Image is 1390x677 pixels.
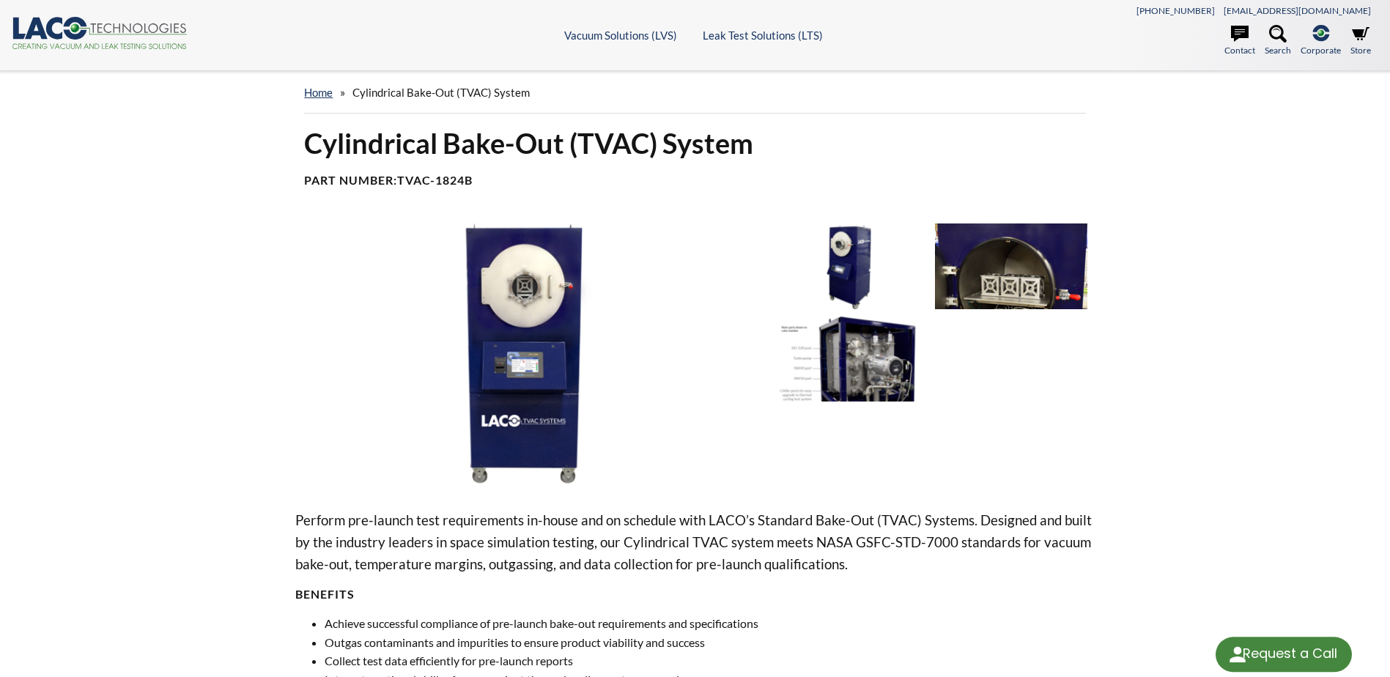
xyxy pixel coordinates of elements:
[325,651,1094,670] li: Collect test data efficiently for pre-launch reports
[325,633,1094,652] li: Outgas contaminants and impurities to ensure product viability and success
[352,86,530,99] span: Cylindrical Bake-Out (TVAC) System
[304,125,1085,161] h1: Cylindrical Bake-Out (TVAC) System
[295,587,1094,602] h4: Benefits
[295,223,763,486] img: 6U TVAC Chamber Capacity, front view
[1350,25,1371,57] a: Store
[1265,25,1291,57] a: Search
[397,173,473,187] b: TVAC-1824B
[1243,637,1337,670] div: Request a Call
[304,86,333,99] a: home
[325,614,1094,633] li: Achieve successful compliance of pre-launch bake-out requirements and specifications
[1224,5,1371,16] a: [EMAIL_ADDRESS][DOMAIN_NAME]
[935,223,1087,309] img: 6U TVAC Chamber Capacity Product In Chamber image
[703,29,823,42] a: Leak Test Solutions (LTS)
[775,317,928,402] img: 6U TVAC Chamber Capacity Ports And Pump image
[1301,43,1341,57] span: Corporate
[1216,637,1352,672] div: Request a Call
[304,72,1085,114] div: »
[564,29,677,42] a: Vacuum Solutions (LVS)
[1136,5,1215,16] a: [PHONE_NUMBER]
[1224,25,1255,57] a: Contact
[304,173,1085,188] h4: Part Number:
[775,223,928,309] img: 6U TVAC Chamber Capacity, angled view
[295,509,1094,575] p: Perform pre-launch test requirements in-house and on schedule with LACO’s Standard Bake-Out (TVAC...
[1226,643,1249,666] img: round button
